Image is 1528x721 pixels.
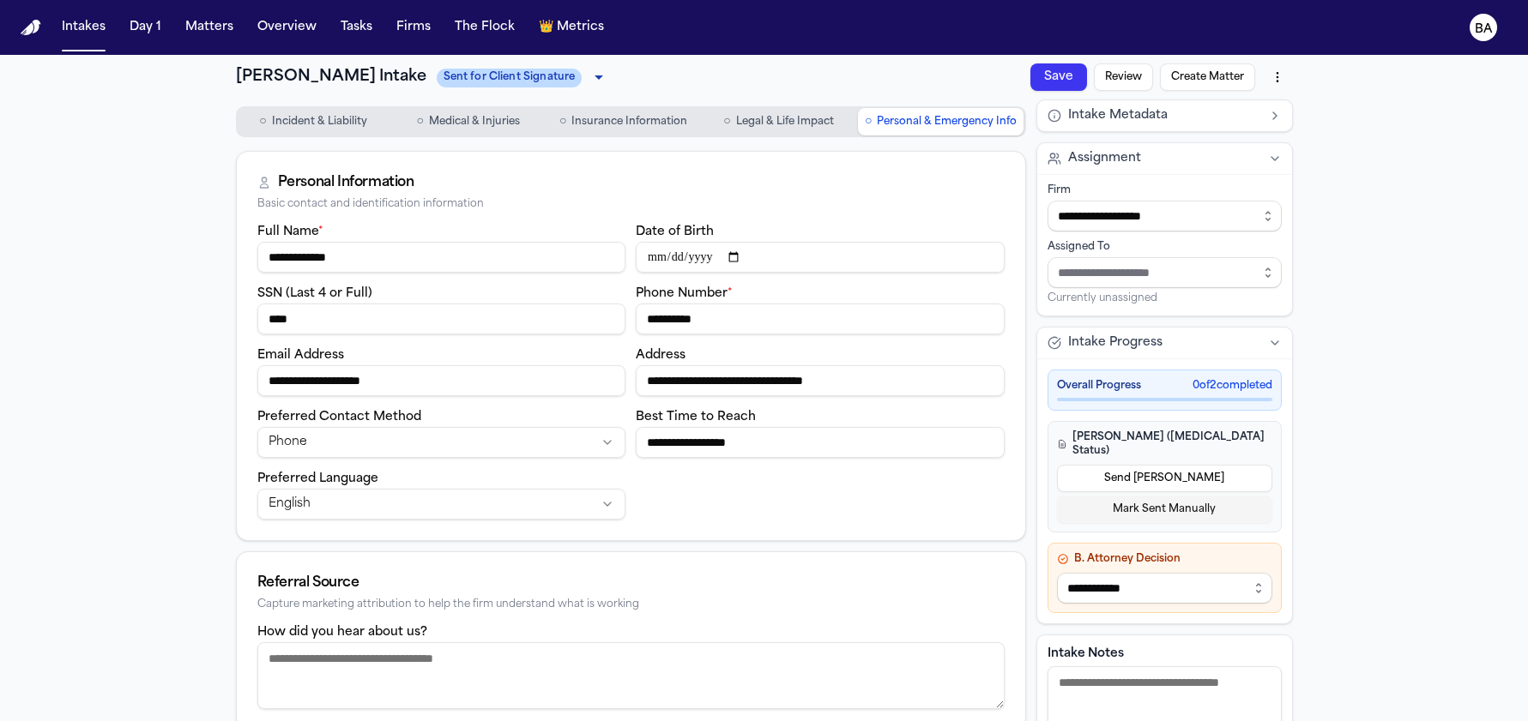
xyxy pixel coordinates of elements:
h4: B. Attorney Decision [1057,552,1272,566]
label: Preferred Language [257,472,378,485]
span: Personal & Emergency Info [877,115,1017,129]
span: ○ [259,113,266,130]
button: Intake Metadata [1037,100,1292,131]
button: Intake Progress [1037,327,1292,358]
button: Go to Insurance Information [547,108,699,135]
button: Firms [390,12,438,43]
button: crownMetrics [532,12,611,43]
label: Full Name [257,225,323,238]
label: Phone Number [636,287,733,300]
div: Capture marketing attribution to help the firm understand what is working [257,598,1005,611]
span: 0 of 2 completed [1193,379,1272,393]
button: Intakes [55,12,112,43]
input: Assign to staff member [1048,257,1282,288]
div: Basic contact and identification information [257,198,1005,211]
span: ○ [865,113,872,130]
button: Save [952,245,1012,303]
button: Go to Medical & Injuries [392,108,544,135]
button: Overview [251,12,323,43]
button: Review [1000,287,1062,347]
span: Insurance Information [571,115,687,129]
span: Medical & Injuries [429,115,520,129]
span: Legal & Life Impact [736,115,834,129]
img: Finch Logo [21,20,41,36]
button: Tasks [334,12,379,43]
div: Referral Source [257,573,1005,593]
input: Best time to reach [636,427,1005,458]
button: The Flock [448,12,522,43]
input: Select firm [1048,201,1282,231]
label: Address [636,349,685,362]
input: Phone number [636,303,1005,334]
input: Email address [257,365,626,396]
span: ○ [559,113,566,130]
button: Go to Legal & Life Impact [703,108,855,135]
label: Date of Birth [636,225,714,238]
span: Overall Progress [1057,379,1141,393]
input: SSN [257,303,626,334]
label: Preferred Contact Method [257,411,421,424]
button: Assignment [1037,143,1292,174]
span: Intake Progress [1068,334,1163,351]
span: Currently unassigned [1048,291,1157,305]
span: ○ [723,113,730,130]
input: Address [636,365,1005,396]
label: Best Time to Reach [636,411,756,424]
input: Date of birth [636,242,1005,273]
button: Go to Personal & Emergency Info [858,108,1024,135]
span: Intake Metadata [1068,107,1168,124]
div: Personal Information [278,172,414,193]
span: Assignment [1068,150,1141,167]
button: Send [PERSON_NAME] [1057,465,1272,492]
div: Firm [1048,183,1282,197]
label: Email Address [257,349,344,362]
div: Assigned To [1048,240,1282,254]
button: Day 1 [123,12,168,43]
button: Go to Incident & Liability [238,108,390,135]
input: Full name [257,242,626,273]
button: Mark Sent Manually [1057,496,1272,523]
span: ○ [417,113,424,130]
label: SSN (Last 4 or Full) [257,287,372,300]
button: Matters [178,12,240,43]
label: Intake Notes [1048,646,1282,663]
span: Incident & Liability [272,115,367,129]
label: How did you hear about us? [257,626,427,639]
h4: [PERSON_NAME] ([MEDICAL_DATA] Status) [1057,430,1272,458]
a: Home [21,20,41,36]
